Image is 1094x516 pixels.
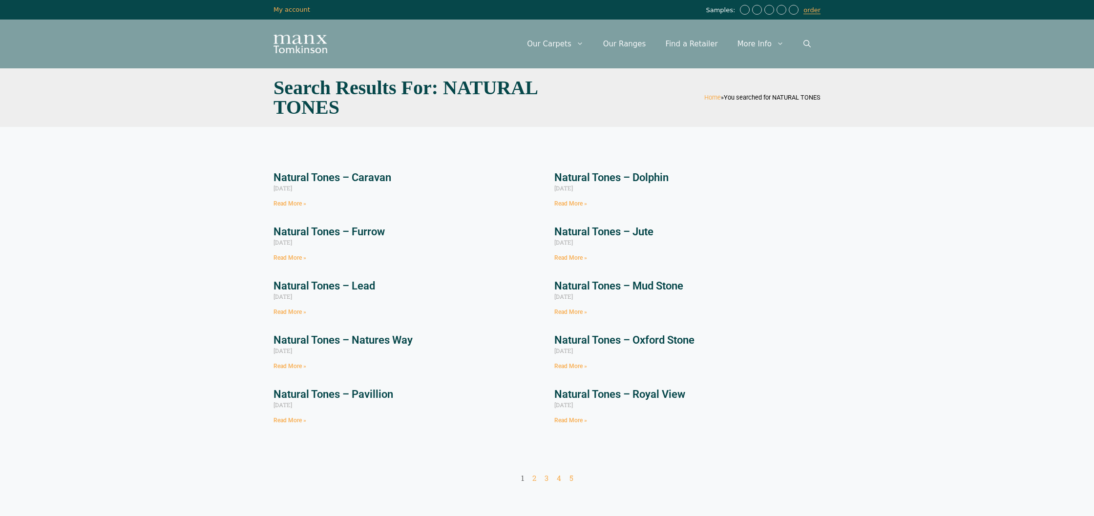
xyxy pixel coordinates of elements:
[273,6,310,13] a: My account
[554,184,573,192] span: [DATE]
[728,29,794,59] a: More Info
[554,292,573,300] span: [DATE]
[554,280,683,292] a: Natural Tones – Mud Stone
[554,417,587,424] a: Read more about Natural Tones – Royal View
[704,94,820,101] span: »
[532,473,536,483] a: 2
[554,401,573,409] span: [DATE]
[554,388,685,400] a: Natural Tones – Royal View
[704,94,721,101] a: Home
[273,78,542,117] h1: Search Results for: NATURAL TONES
[724,94,820,101] span: You searched for NATURAL TONES
[273,334,413,346] a: Natural Tones – Natures Way
[273,417,306,424] a: Read more about Natural Tones – Pavillion
[273,292,292,300] span: [DATE]
[554,334,694,346] a: Natural Tones – Oxford Stone
[273,388,393,400] a: Natural Tones – Pavillion
[554,200,587,207] a: Read more about Natural Tones – Dolphin
[273,309,306,315] a: Read more about Natural Tones – Lead
[273,254,306,261] a: Read more about Natural Tones – Furrow
[554,347,573,354] span: [DATE]
[521,473,524,483] span: 1
[706,6,737,15] span: Samples:
[273,363,306,370] a: Read more about Natural Tones – Natures Way
[803,6,820,14] a: order
[545,473,548,483] a: 3
[273,226,385,238] a: Natural Tones – Furrow
[517,29,593,59] a: Our Carpets
[554,171,669,184] a: Natural Tones – Dolphin
[569,473,573,483] a: 5
[554,238,573,246] span: [DATE]
[554,254,587,261] a: Read more about Natural Tones – Jute
[273,200,306,207] a: Read more about Natural Tones – Caravan
[593,29,656,59] a: Our Ranges
[655,29,727,59] a: Find a Retailer
[554,226,653,238] a: Natural Tones – Jute
[554,309,587,315] a: Read more about Natural Tones – Mud Stone
[273,171,391,184] a: Natural Tones – Caravan
[273,35,327,53] img: Manx Tomkinson
[517,29,820,59] nav: Primary
[557,473,561,483] a: 4
[554,363,587,370] a: Read more about Natural Tones – Oxford Stone
[794,29,820,59] a: Open Search Bar
[273,347,292,354] span: [DATE]
[273,184,292,192] span: [DATE]
[273,474,820,483] nav: Pagination
[273,401,292,409] span: [DATE]
[273,280,375,292] a: Natural Tones – Lead
[273,238,292,246] span: [DATE]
